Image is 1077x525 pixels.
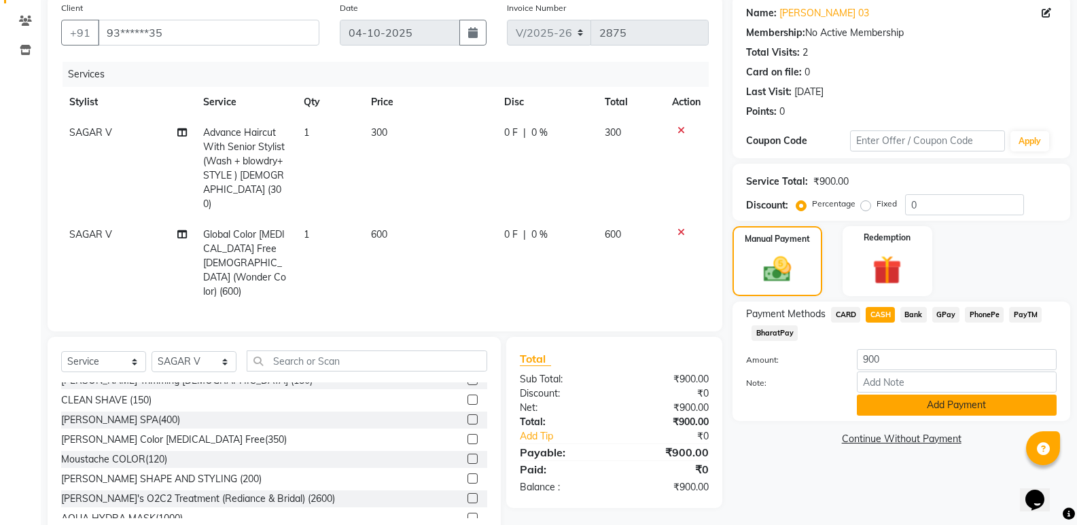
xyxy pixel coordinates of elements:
div: ₹900.00 [813,175,849,189]
label: Note: [736,377,846,389]
div: Points: [746,105,777,119]
div: Moustache COLOR(120) [61,452,167,467]
span: 600 [605,228,621,240]
button: Apply [1010,131,1049,151]
a: Continue Without Payment [735,432,1067,446]
span: CASH [866,307,895,323]
div: ₹900.00 [614,444,719,460]
span: PayTM [1009,307,1042,323]
label: Date [340,2,358,14]
label: Redemption [864,232,911,244]
span: Total [520,352,551,366]
div: ₹900.00 [614,372,719,386]
span: BharatPay [752,325,798,341]
div: CLEAN SHAVE (150) [61,393,152,408]
span: 0 F [504,126,518,140]
div: Payable: [510,444,614,460]
span: 600 [371,228,387,240]
input: Enter Offer / Coupon Code [850,130,1005,151]
span: Global Color [MEDICAL_DATA] Free [DEMOGRAPHIC_DATA] (Wonder Color) (600) [203,228,286,297]
div: Discount: [746,198,788,213]
span: SAGAR V [69,228,112,240]
span: Bank [900,307,927,323]
div: [PERSON_NAME] Color [MEDICAL_DATA] Free(350) [61,433,287,447]
span: 1 [304,126,309,139]
div: No Active Membership [746,26,1057,40]
th: Disc [496,87,597,117]
th: Qty [296,87,363,117]
span: Payment Methods [746,307,826,321]
label: Invoice Number [507,2,566,14]
span: | [523,228,526,242]
div: Total: [510,415,614,429]
span: 0 % [531,228,548,242]
div: [PERSON_NAME] SHAPE AND STYLING (200) [61,472,262,486]
div: Total Visits: [746,46,800,60]
div: Sub Total: [510,372,614,386]
div: Services [63,62,719,87]
div: Membership: [746,26,805,40]
span: SAGAR V [69,126,112,139]
button: Add Payment [857,395,1057,416]
span: 300 [371,126,387,139]
div: ₹0 [614,461,719,477]
div: ₹0 [632,429,719,443]
div: Service Total: [746,175,808,189]
div: Card on file: [746,65,802,79]
div: Last Visit: [746,85,792,99]
span: 1 [304,228,309,240]
iframe: chat widget [1020,471,1063,511]
label: Fixed [877,198,897,210]
a: Add Tip [510,429,632,443]
img: _cash.svg [755,253,800,285]
span: 0 F [504,228,518,242]
input: Search or Scan [247,350,487,372]
div: ₹900.00 [614,401,719,415]
th: Action [664,87,709,117]
div: ₹0 [614,386,719,401]
div: 2 [802,46,808,60]
span: | [523,126,526,140]
th: Service [195,87,296,117]
div: Net: [510,401,614,415]
div: ₹900.00 [614,415,719,429]
div: 0 [805,65,810,79]
label: Percentage [812,198,855,210]
div: ₹900.00 [614,480,719,494]
div: Name: [746,6,777,20]
span: 300 [605,126,621,139]
div: [DATE] [794,85,824,99]
div: Paid: [510,461,614,477]
th: Price [363,87,497,117]
label: Amount: [736,354,846,366]
div: [PERSON_NAME]'s O2C2 Treatment (Rediance & Bridal) (2600) [61,492,335,506]
button: +91 [61,20,99,46]
div: Balance : [510,480,614,494]
input: Search by Name/Mobile/Email/Code [98,20,319,46]
div: [PERSON_NAME] SPA(400) [61,413,180,427]
span: CARD [831,307,860,323]
span: PhonePe [965,307,1004,323]
div: Coupon Code [746,134,849,148]
span: 0 % [531,126,548,140]
input: Add Note [857,372,1057,393]
label: Client [61,2,83,14]
span: Advance Haircut With Senior Stylist (Wash + blowdry+STYLE ) [DEMOGRAPHIC_DATA] (300) [203,126,285,210]
a: [PERSON_NAME] 03 [779,6,869,20]
div: 0 [779,105,785,119]
span: GPay [932,307,960,323]
input: Amount [857,349,1057,370]
th: Total [597,87,664,117]
img: _gift.svg [864,252,911,288]
th: Stylist [61,87,195,117]
div: Discount: [510,386,614,401]
label: Manual Payment [745,233,810,245]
